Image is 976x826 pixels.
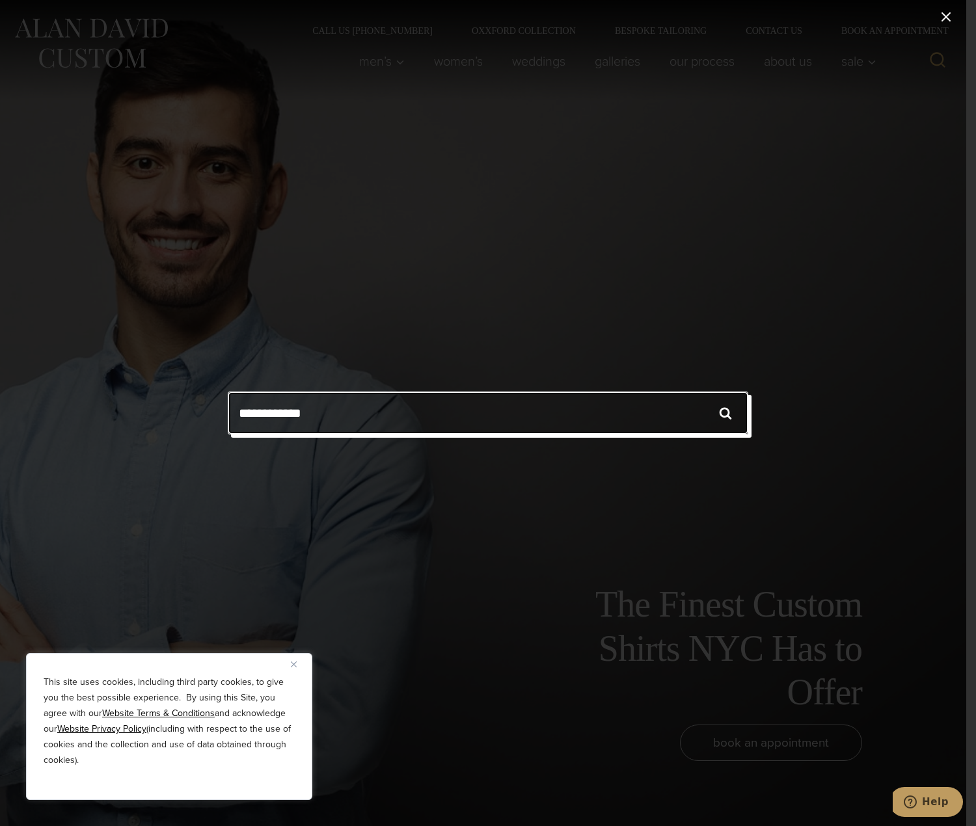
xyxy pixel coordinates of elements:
[291,661,297,667] img: Close
[57,722,146,736] a: Website Privacy Policy
[102,706,215,720] a: Website Terms & Conditions
[44,674,295,768] p: This site uses cookies, including third party cookies, to give you the best possible experience. ...
[291,656,306,672] button: Close
[893,787,963,819] iframe: Opens a widget where you can chat to one of our agents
